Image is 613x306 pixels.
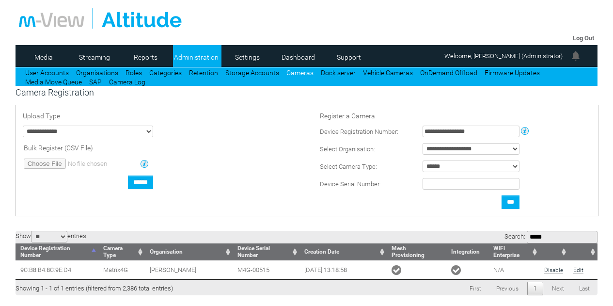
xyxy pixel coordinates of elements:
[233,243,300,260] th: Device Serial Number: activate to sort column ascending
[89,78,102,86] a: SAP
[546,282,570,295] a: Next
[122,50,169,64] a: Reports
[485,69,540,77] a: Firmware Updates
[321,69,356,77] a: Dock server
[224,50,271,64] a: Settings
[71,50,118,64] a: Streaming
[98,260,145,279] td: Matrix4G
[16,260,98,279] td: 9C:B8:B4:8C:9E:D4
[490,282,525,295] a: Previous
[568,243,597,260] th: : activate to sort column ascending
[326,50,373,64] a: Support
[320,163,377,170] span: Select Camera Type:
[150,248,183,255] span: Organisation
[31,231,67,242] select: Showentries
[387,243,446,260] th: Mesh Provisioning
[299,260,387,279] td: [DATE] 13:18:58
[16,232,86,240] label: Show entries
[76,69,118,77] a: Organisations
[320,112,375,120] span: Register a Camera
[16,243,98,260] th: Device Registration Number
[286,69,314,77] a: Cameras
[225,69,279,77] a: Storage Accounts
[570,50,582,62] img: bell24.png
[573,34,594,42] a: Log Out
[320,180,381,188] span: Device Serial Number:
[463,282,487,295] a: First
[527,231,597,243] input: Search:
[25,78,82,86] a: Media Move Queue
[233,260,300,279] td: M4G-00515
[126,69,142,77] a: Roles
[504,233,597,240] label: Search:
[109,78,145,86] a: Camera Log
[420,69,477,77] a: OnDemand Offload
[20,50,67,64] a: Media
[173,50,220,64] a: Administration
[145,260,232,279] td: [PERSON_NAME]
[493,266,504,274] span: N/A
[23,112,60,120] span: Upload Type
[299,243,387,260] th: Creation Date: activate to sort column ascending
[363,69,413,77] a: Vehicle Cameras
[275,50,322,64] a: Dashboard
[573,267,583,274] a: Edit
[544,267,563,274] a: Disable
[320,128,398,135] span: Device Registration Number:
[16,87,94,97] span: Camera Registration
[527,282,543,295] a: 1
[16,280,173,292] div: Showing 1 - 1 of 1 entries (filtered from 2,386 total entries)
[24,144,93,152] span: Bulk Register (CSV File)
[444,52,563,60] span: Welcome, [PERSON_NAME] (Administrator)
[539,243,568,260] th: : activate to sort column ascending
[189,69,218,77] a: Retention
[25,69,69,77] a: User Accounts
[446,243,488,260] th: Integration
[320,145,375,153] span: Select Organisation:
[573,282,596,295] a: Last
[488,243,539,260] th: WiFi Enterprise: activate to sort column ascending
[149,69,182,77] a: Categories
[98,243,145,260] th: Camera Type: activate to sort column ascending
[145,243,232,260] th: Organisation: activate to sort column ascending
